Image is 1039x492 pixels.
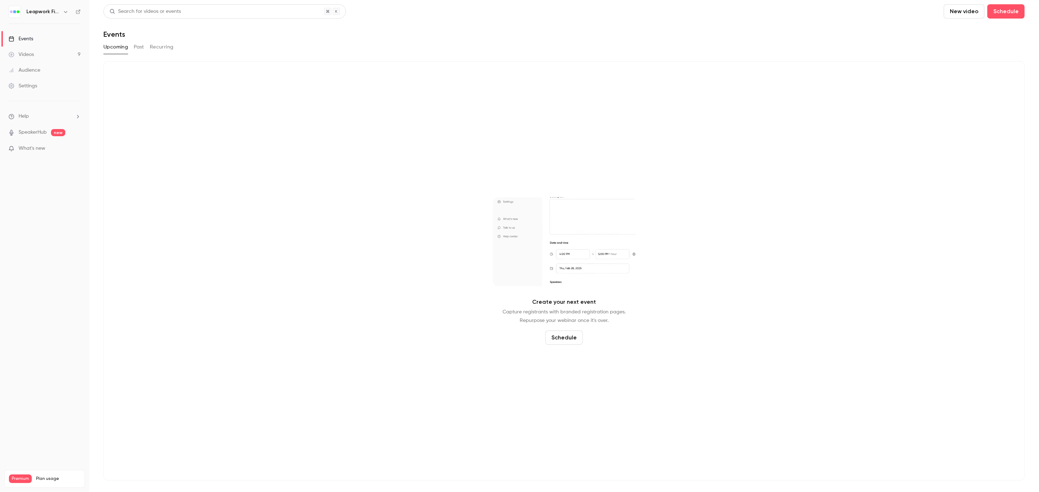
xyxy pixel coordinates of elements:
[109,8,181,15] div: Search for videos or events
[9,35,33,42] div: Events
[9,475,32,483] span: Premium
[134,41,144,53] button: Past
[103,41,128,53] button: Upcoming
[9,82,37,89] div: Settings
[26,8,60,15] h6: Leapwork Field
[944,4,984,19] button: New video
[19,145,45,152] span: What's new
[503,308,626,325] p: Capture registrants with branded registration pages. Repurpose your webinar once it's over.
[532,298,596,306] p: Create your next event
[987,4,1025,19] button: Schedule
[19,113,29,120] span: Help
[19,129,47,136] a: SpeakerHub
[9,6,20,17] img: Leapwork Field
[9,51,34,58] div: Videos
[545,330,583,345] button: Schedule
[51,129,65,136] span: new
[9,113,81,120] li: help-dropdown-opener
[36,476,80,482] span: Plan usage
[150,41,174,53] button: Recurring
[103,30,125,39] h1: Events
[9,67,40,74] div: Audience
[72,145,81,152] iframe: Noticeable Trigger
